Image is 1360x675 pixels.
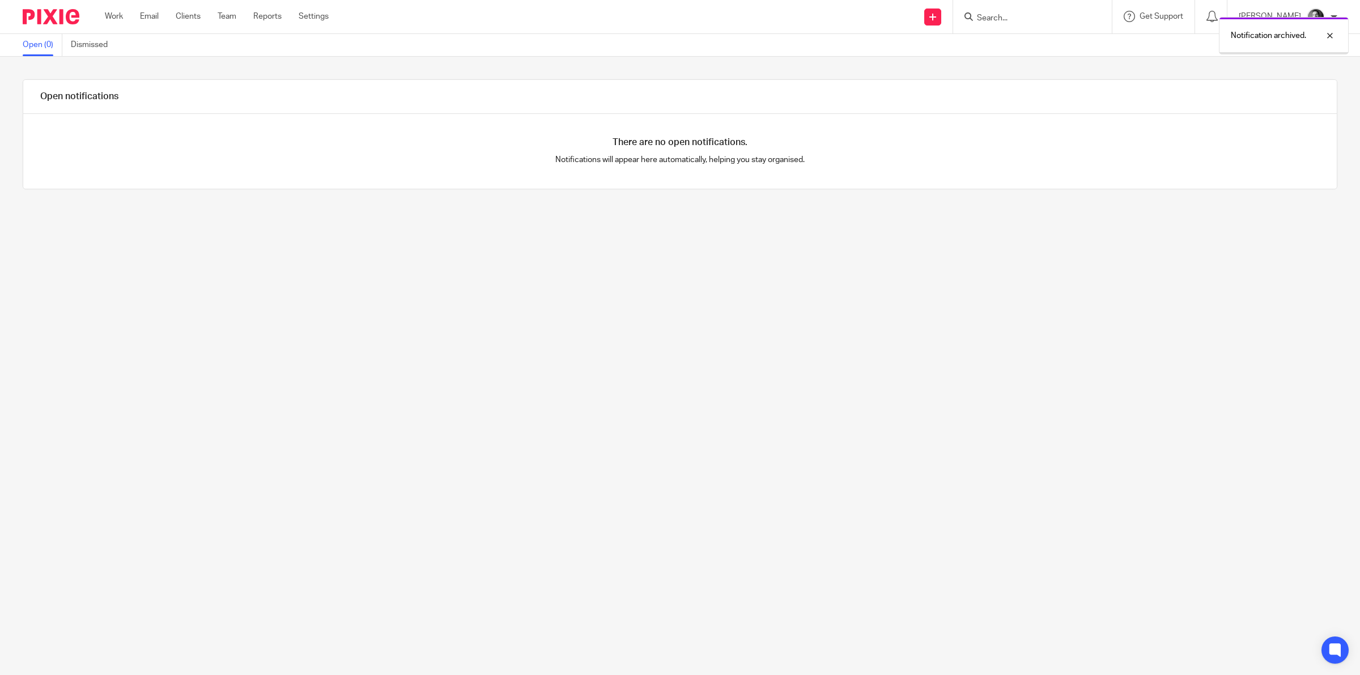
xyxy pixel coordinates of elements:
[40,91,118,103] h1: Open notifications
[352,154,1009,165] p: Notifications will appear here automatically, helping you stay organised.
[613,137,747,148] h4: There are no open notifications.
[299,11,329,22] a: Settings
[140,11,159,22] a: Email
[23,9,79,24] img: Pixie
[105,11,123,22] a: Work
[1231,30,1306,41] p: Notification archived.
[253,11,282,22] a: Reports
[176,11,201,22] a: Clients
[23,34,62,56] a: Open (0)
[71,34,116,56] a: Dismissed
[1307,8,1325,26] img: DSC_9061-3.jpg
[218,11,236,22] a: Team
